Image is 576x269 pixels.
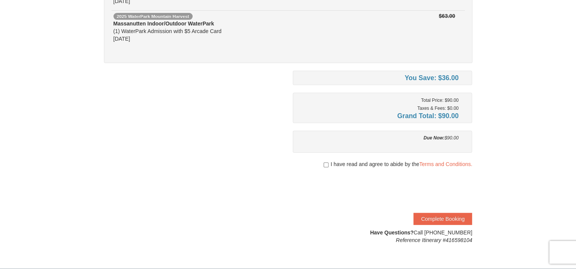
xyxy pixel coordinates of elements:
a: Terms and Conditions. [419,161,472,167]
small: Taxes & Fees: $0.00 [417,106,458,111]
span: 2025 WaterPark Mountain Harvest [113,13,193,20]
em: Reference Itinerary #416598104 [396,237,472,243]
strong: Have Questions? [370,229,413,236]
h4: You Save: $36.00 [298,74,459,82]
div: Call [PHONE_NUMBER] [293,229,472,244]
small: Total Price: $90.00 [421,98,459,103]
h4: Grand Total: $90.00 [298,112,459,120]
strong: Due Now: [423,135,444,141]
div: (1) WaterPark Admission with $5 Arcade Card [DATE] [113,20,344,43]
div: $90.00 [298,134,459,142]
button: Complete Booking [413,213,472,225]
strong: Massanutten Indoor/Outdoor WaterPark [113,21,214,27]
strike: $63.00 [439,13,455,19]
iframe: reCAPTCHA [356,176,472,205]
span: I have read and agree to abide by the [330,160,472,168]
